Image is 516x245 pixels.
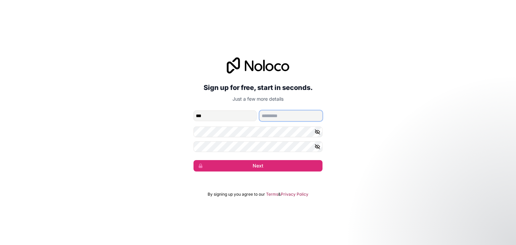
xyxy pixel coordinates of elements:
h2: Sign up for free, start in seconds. [193,82,322,94]
a: Terms [266,192,278,197]
input: family-name [259,110,322,121]
iframe: Intercom notifications message [382,195,516,242]
a: Privacy Policy [281,192,308,197]
p: Just a few more details [193,96,322,102]
span: & [278,192,281,197]
input: Confirm password [193,141,322,152]
input: Password [193,127,322,137]
button: Next [193,160,322,171]
input: given-name [193,110,257,121]
span: By signing up you agree to our [208,192,265,197]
